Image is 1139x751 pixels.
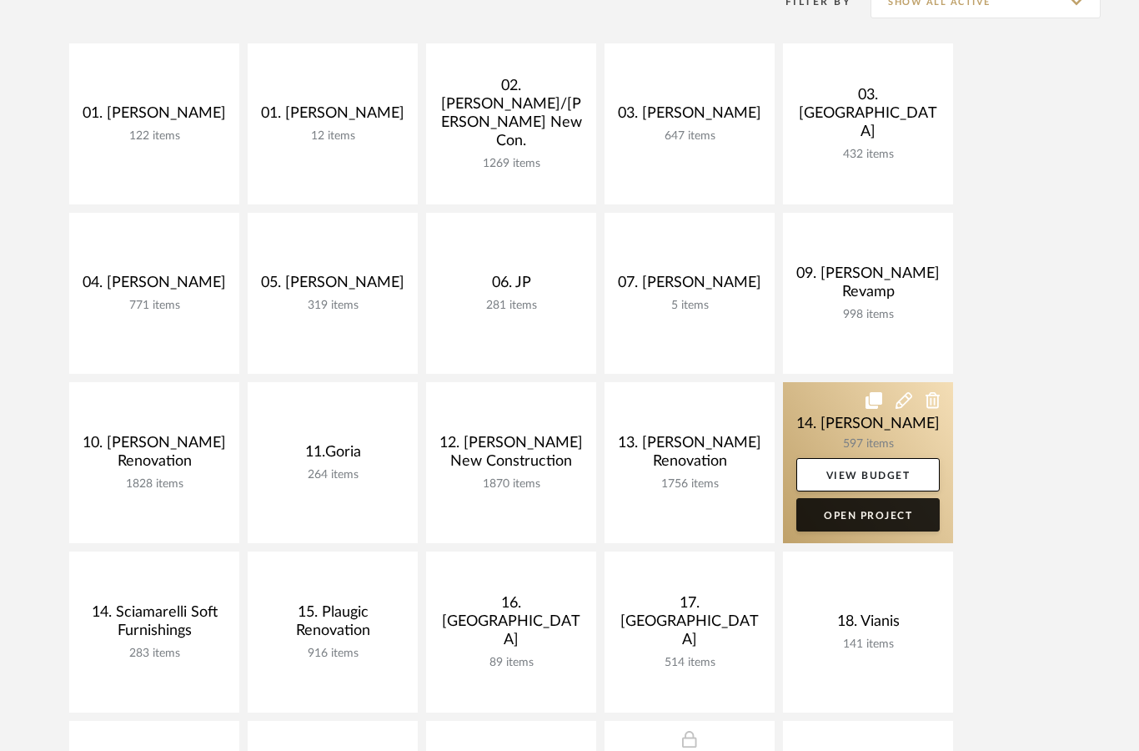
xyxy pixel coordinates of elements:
div: 16. [GEOGRAPHIC_DATA] [439,594,583,656]
div: 5 items [618,299,761,313]
div: 10. [PERSON_NAME] Renovation [83,434,226,477]
div: 15. Plaugic Renovation [261,603,404,647]
div: 03. [PERSON_NAME] [618,104,761,129]
div: 432 items [796,148,940,162]
div: 916 items [261,647,404,661]
div: 12 items [261,129,404,144]
div: 1269 items [439,157,583,171]
div: 141 items [796,638,940,652]
div: 264 items [261,468,404,482]
div: 122 items [83,129,226,144]
div: 12. [PERSON_NAME] New Construction [439,434,583,477]
div: 1756 items [618,477,761,491]
div: 18. Vianis [796,612,940,638]
div: 05. [PERSON_NAME] [261,274,404,299]
div: 283 items [83,647,226,661]
a: View Budget [796,458,940,491]
div: 01. [PERSON_NAME] [261,104,404,129]
div: 281 items [439,299,583,313]
div: 1870 items [439,477,583,491]
div: 647 items [618,129,761,144]
div: 998 items [796,308,940,322]
div: 89 items [439,656,583,670]
div: 11.Goria [261,443,404,468]
div: 771 items [83,299,226,313]
div: 04. [PERSON_NAME] [83,274,226,299]
div: 319 items [261,299,404,313]
div: 02. [PERSON_NAME]/[PERSON_NAME] New Con. [439,77,583,157]
div: 01. [PERSON_NAME] [83,104,226,129]
div: 13. [PERSON_NAME] Renovation [618,434,761,477]
div: 14. Sciamarelli Soft Furnishings [83,603,226,647]
div: 1828 items [83,477,226,491]
div: 03. [GEOGRAPHIC_DATA] [796,86,940,148]
div: 514 items [618,656,761,670]
div: 07. [PERSON_NAME] [618,274,761,299]
a: Open Project [796,498,940,532]
div: 06. JP [439,274,583,299]
div: 09. [PERSON_NAME] Revamp [796,265,940,308]
div: 17. [GEOGRAPHIC_DATA] [618,594,761,656]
